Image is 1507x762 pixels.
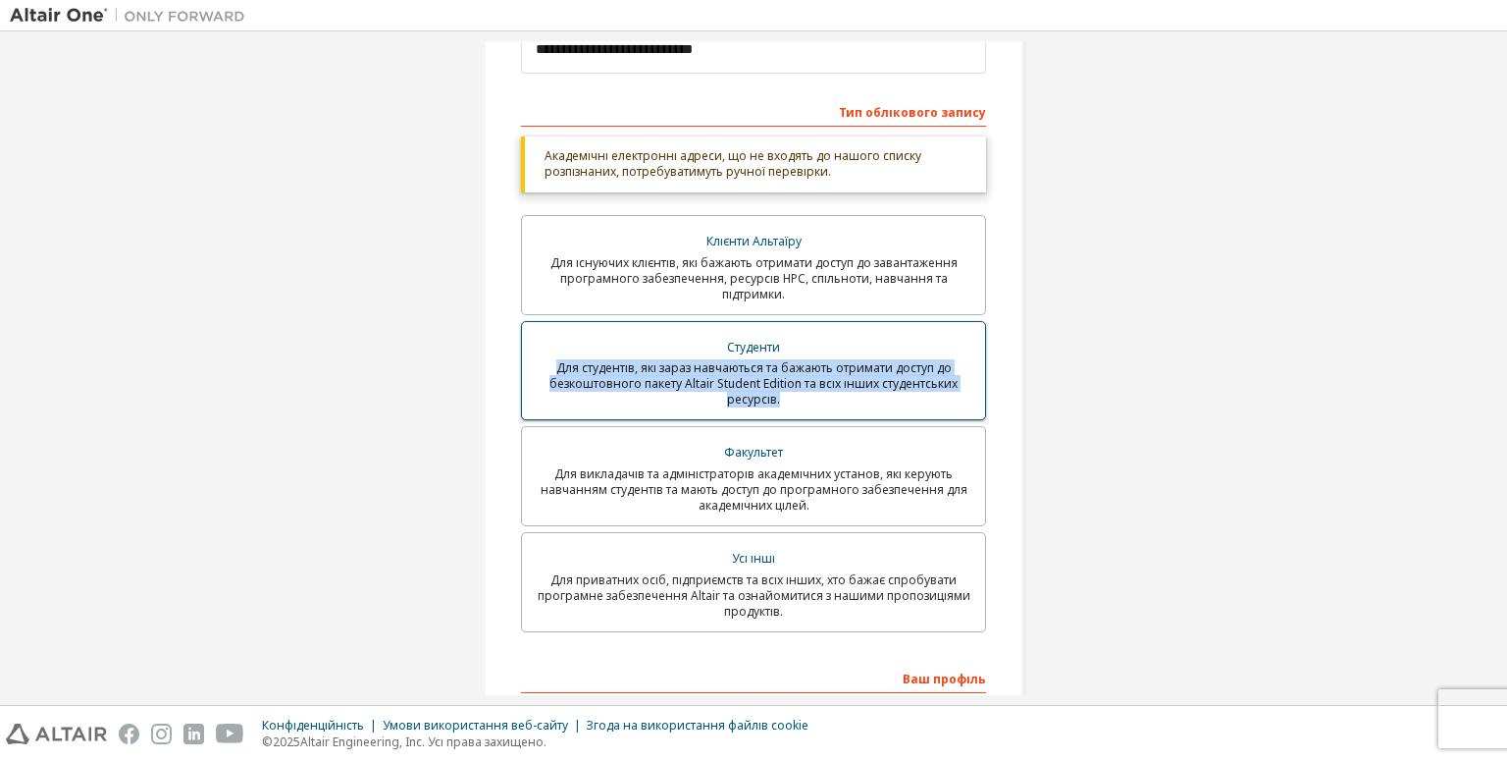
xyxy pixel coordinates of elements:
[903,671,986,687] font: Ваш профіль
[549,359,958,408] font: Для студентів, які зараз навчаються та бажають отримати доступ до безкоштовного пакету Altair Stu...
[732,550,775,567] font: Усі інші
[383,717,568,734] font: Умови використання веб-сайту
[10,6,255,26] img: Альтаїр Один
[151,724,172,744] img: instagram.svg
[6,724,107,744] img: altair_logo.svg
[727,339,780,355] font: Студенти
[587,717,808,734] font: Згода на використання файлів cookie
[550,254,958,302] font: Для існуючих клієнтів, які бажають отримати доступ до завантаження програмного забезпечення, ресу...
[724,444,783,461] font: Факультет
[541,465,967,514] font: Для викладачів та адміністраторів академічних установ, які керують навчанням студентів та мають д...
[262,734,273,750] font: ©
[262,717,364,734] font: Конфіденційність
[839,104,986,121] font: Тип облікового запису
[545,147,921,180] font: Академічні електронні адреси, що не входять до нашого списку розпізнаних, потребуватимуть ручної ...
[538,571,970,620] font: Для приватних осіб, підприємств та всіх інших, хто бажає спробувати програмне забезпечення Altair...
[216,724,244,744] img: youtube.svg
[273,734,300,750] font: 2025
[706,233,802,249] font: Клієнти Альтаїру
[183,724,204,744] img: linkedin.svg
[119,724,139,744] img: facebook.svg
[300,734,546,750] font: Altair Engineering, Inc. Усі права захищено.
